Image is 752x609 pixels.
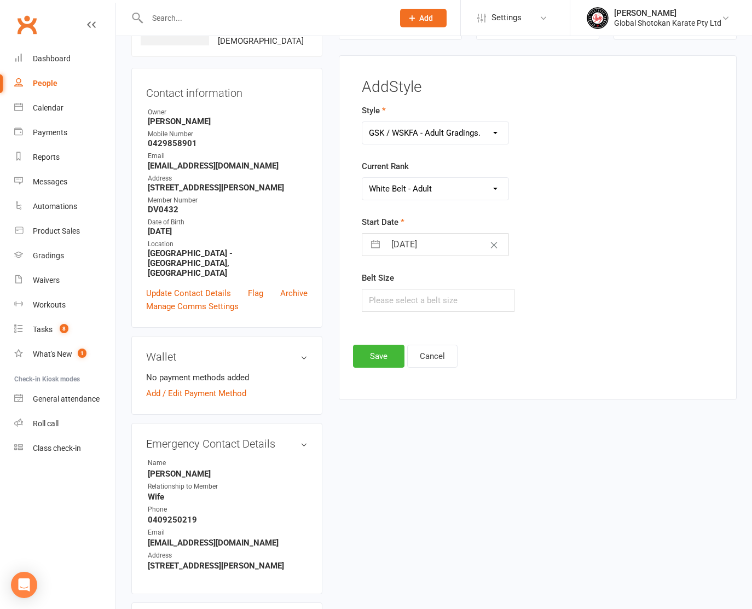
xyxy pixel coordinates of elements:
[280,287,308,300] a: Archive
[148,248,308,278] strong: [GEOGRAPHIC_DATA] - [GEOGRAPHIC_DATA], [GEOGRAPHIC_DATA]
[33,202,77,211] div: Automations
[148,482,238,492] div: Relationship to Member
[148,538,308,548] strong: [EMAIL_ADDRESS][DOMAIN_NAME]
[14,96,115,120] a: Calendar
[33,54,71,63] div: Dashboard
[33,276,60,285] div: Waivers
[400,9,447,27] button: Add
[13,11,41,38] a: Clubworx
[484,234,504,255] button: Clear Date
[33,128,67,137] div: Payments
[362,289,514,312] input: Please select a belt size
[14,268,115,293] a: Waivers
[362,79,714,96] h3: Add Style
[353,345,404,368] button: Save
[148,561,308,571] strong: [STREET_ADDRESS][PERSON_NAME]
[14,120,115,145] a: Payments
[148,173,308,184] div: Address
[33,103,63,112] div: Calendar
[148,151,308,161] div: Email
[148,458,238,468] div: Name
[11,572,37,598] div: Open Intercom Messenger
[148,492,308,502] strong: Wife
[146,438,308,450] h3: Emergency Contact Details
[14,342,115,367] a: What's New1
[218,36,304,46] span: [DEMOGRAPHIC_DATA]
[587,7,609,29] img: thumb_image1750234934.png
[14,219,115,243] a: Product Sales
[146,300,239,313] a: Manage Comms Settings
[14,293,115,317] a: Workouts
[148,161,308,171] strong: [EMAIL_ADDRESS][DOMAIN_NAME]
[148,527,238,538] div: Email
[146,83,308,99] h3: Contact information
[14,194,115,219] a: Automations
[14,436,115,461] a: Class kiosk mode
[146,371,308,384] li: No payment methods added
[248,287,263,300] a: Flag
[14,170,115,194] a: Messages
[362,104,386,117] label: Style
[146,387,246,400] a: Add / Edit Payment Method
[148,239,308,250] div: Location
[148,227,308,236] strong: [DATE]
[148,129,308,140] div: Mobile Number
[148,195,308,206] div: Member Number
[144,10,386,26] input: Search...
[146,287,231,300] a: Update Contact Details
[14,387,115,411] a: General attendance kiosk mode
[385,234,508,256] input: Select Start Date
[614,8,721,18] div: [PERSON_NAME]
[33,153,60,161] div: Reports
[33,395,100,403] div: General attendance
[148,138,308,148] strong: 0429858901
[33,444,81,453] div: Class check-in
[148,469,308,479] strong: [PERSON_NAME]
[362,216,404,229] label: Start Date
[60,324,68,333] span: 8
[33,251,64,260] div: Gradings
[14,317,115,342] a: Tasks 8
[148,183,308,193] strong: [STREET_ADDRESS][PERSON_NAME]
[33,177,67,186] div: Messages
[14,243,115,268] a: Gradings
[33,419,59,428] div: Roll call
[33,227,80,235] div: Product Sales
[419,14,433,22] span: Add
[33,300,66,309] div: Workouts
[148,550,238,561] div: Address
[148,205,308,214] strong: DV0432
[146,351,308,363] h3: Wallet
[33,350,72,358] div: What's New
[148,515,308,525] strong: 0409250219
[14,145,115,170] a: Reports
[362,160,409,173] label: Current Rank
[148,504,238,515] div: Phone
[491,5,522,30] span: Settings
[33,79,57,88] div: People
[407,345,458,368] button: Cancel
[148,107,308,118] div: Owner
[14,47,115,71] a: Dashboard
[148,217,308,228] div: Date of Birth
[14,411,115,436] a: Roll call
[14,71,115,96] a: People
[614,18,721,28] div: Global Shotokan Karate Pty Ltd
[33,325,53,334] div: Tasks
[362,271,394,285] label: Belt Size
[78,349,86,358] span: 1
[148,117,308,126] strong: [PERSON_NAME]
